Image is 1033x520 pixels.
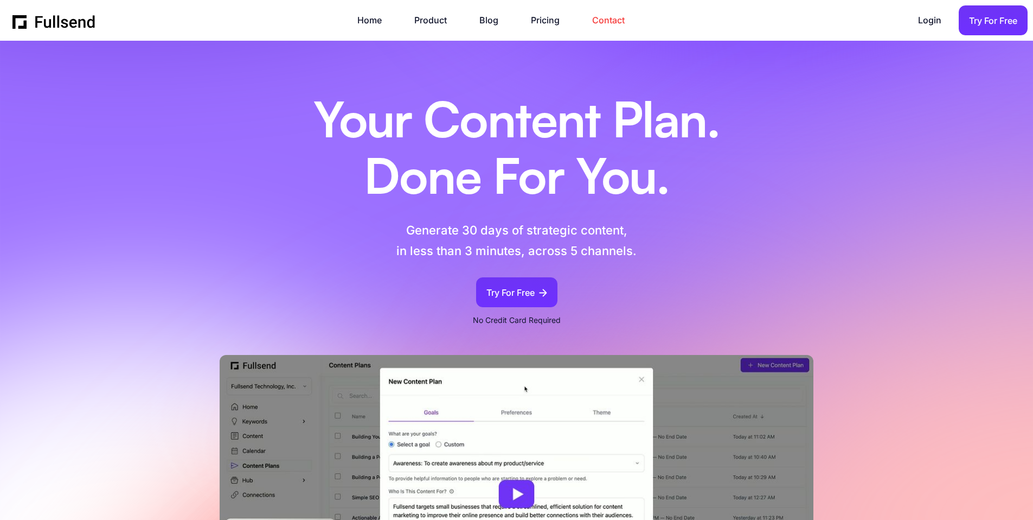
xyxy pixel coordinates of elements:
[918,13,952,28] a: Login
[979,466,1020,507] iframe: Drift Widget Chat Controller
[479,13,509,28] a: Blog
[592,13,636,28] a: Contact
[531,13,570,28] a: Pricing
[357,13,393,28] a: Home
[959,5,1028,35] a: Try For Free
[286,95,747,207] h1: Your Content Plan. Done For You.
[339,220,694,261] p: Generate 30 days of strategic content, in less than 3 minutes, across 5 channels.
[969,14,1017,28] div: Try For Free
[414,13,458,28] a: Product
[12,12,96,29] a: home
[473,314,561,327] p: No Credit Card Required
[476,277,557,307] a: Try For Free
[486,286,535,300] div: Try For Free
